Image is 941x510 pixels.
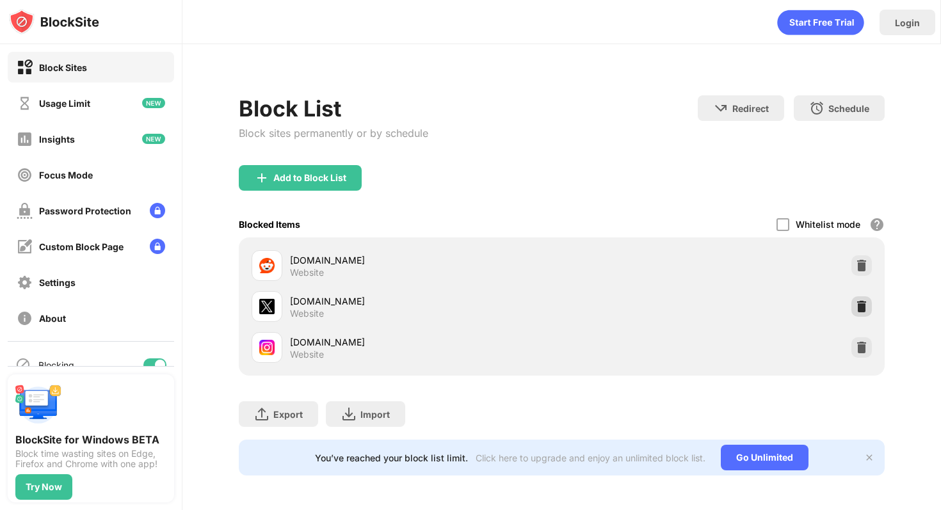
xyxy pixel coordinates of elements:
div: animation [777,10,864,35]
img: logo-blocksite.svg [9,9,99,35]
div: Focus Mode [39,170,93,180]
img: new-icon.svg [142,134,165,144]
img: lock-menu.svg [150,239,165,254]
img: insights-off.svg [17,131,33,147]
img: favicons [259,340,275,355]
div: Blocking [38,360,74,371]
div: Website [290,308,324,319]
div: Block time wasting sites on Edge, Firefox and Chrome with one app! [15,449,166,469]
img: push-desktop.svg [15,382,61,428]
div: [DOMAIN_NAME] [290,294,561,308]
div: Password Protection [39,205,131,216]
div: [DOMAIN_NAME] [290,253,561,267]
div: Website [290,267,324,278]
img: block-on.svg [17,60,33,76]
div: Usage Limit [39,98,90,109]
img: settings-off.svg [17,275,33,291]
img: lock-menu.svg [150,203,165,218]
div: Whitelist mode [796,219,860,230]
img: focus-off.svg [17,167,33,183]
img: new-icon.svg [142,98,165,108]
img: time-usage-off.svg [17,95,33,111]
div: Add to Block List [273,173,346,183]
img: favicons [259,258,275,273]
div: BlockSite for Windows BETA [15,433,166,446]
div: Custom Block Page [39,241,124,252]
div: Click here to upgrade and enjoy an unlimited block list. [476,452,705,463]
div: Schedule [828,103,869,114]
div: You’ve reached your block list limit. [315,452,468,463]
div: Block sites permanently or by schedule [239,127,428,139]
img: about-off.svg [17,310,33,326]
div: Redirect [732,103,769,114]
div: Login [895,17,920,28]
div: Block Sites [39,62,87,73]
div: Block List [239,95,428,122]
div: Insights [39,134,75,145]
div: Export [273,409,303,420]
div: Blocked Items [239,219,300,230]
div: [DOMAIN_NAME] [290,335,561,349]
div: Website [290,349,324,360]
img: favicons [259,299,275,314]
img: x-button.svg [864,452,874,463]
div: About [39,313,66,324]
img: blocking-icon.svg [15,357,31,372]
div: Try Now [26,482,62,492]
div: Go Unlimited [721,445,808,470]
img: customize-block-page-off.svg [17,239,33,255]
img: password-protection-off.svg [17,203,33,219]
div: Settings [39,277,76,288]
div: Import [360,409,390,420]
